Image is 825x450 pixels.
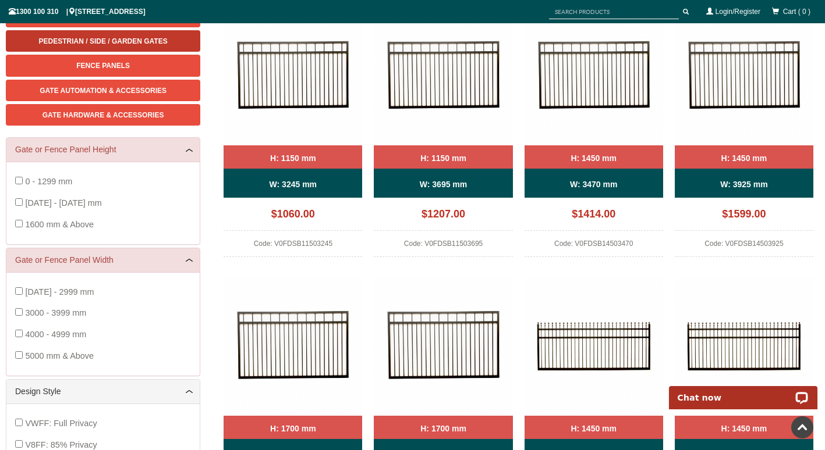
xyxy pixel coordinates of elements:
b: H: 1150 mm [420,153,466,163]
b: W: 3695 mm [420,180,467,189]
span: Gate Hardware & Accessories [43,111,164,119]
b: W: 3925 mm [720,180,767,189]
a: Design Style [15,385,191,398]
img: V0FDSB - Flat Top (Double Top Rail) - Single Aluminium Driveway Gate - Single Sliding Gate - Matt... [224,7,362,145]
img: V0FDSB - Flat Top (Double Top Rail) - Single Aluminium Driveway Gate - Single Sliding Gate - Matt... [675,7,813,145]
div: $1414.00 [525,203,663,231]
span: 0 - 1299 mm [25,177,72,186]
input: SEARCH PRODUCTS [549,5,679,19]
span: V8FF: 85% Privacy [25,440,97,449]
b: H: 1700 mm [270,424,316,433]
span: [DATE] - 2999 mm [25,287,94,297]
b: H: 1450 mm [721,153,767,163]
a: Gate Automation & Accessories [6,80,200,101]
span: 3000 - 3999 mm [25,308,86,317]
span: VWFF: Full Privacy [25,419,97,428]
b: W: 3245 mm [270,180,317,189]
img: V0FDSB - Flat Top (Double Top Rail) - Single Aluminium Driveway Gate - Single Sliding Gate - Matt... [224,277,362,415]
img: V0FSSB - Spear Top (Fleur-de-lis) - Single Aluminium Driveway Gate - Single Sliding Gate - Matte ... [675,277,813,415]
b: H: 1450 mm [571,153,617,163]
span: Pedestrian / Side / Garden Gates [39,37,168,45]
a: V0FDSB - Flat Top (Double Top Rail) - Single Aluminium Driveway Gate - Single Sliding Gate - Matt... [525,7,663,257]
a: Pedestrian / Side / Garden Gates [6,30,200,52]
div: $1060.00 [224,203,362,231]
a: Fence Panels [6,55,200,76]
div: $1207.00 [374,203,512,231]
a: V0FDSB - Flat Top (Double Top Rail) - Single Aluminium Driveway Gate - Single Sliding Gate - Matt... [224,7,362,257]
img: V0FDSB - Flat Top (Double Top Rail) - Single Aluminium Driveway Gate - Single Sliding Gate - Matt... [374,7,512,145]
span: [DATE] - [DATE] mm [25,198,101,208]
a: V0FDSB - Flat Top (Double Top Rail) - Single Aluminium Driveway Gate - Single Sliding Gate - Matt... [675,7,813,257]
span: Fence Panels [76,62,130,70]
span: 4000 - 4999 mm [25,330,86,339]
span: Cart ( 0 ) [783,8,810,16]
b: W: 3470 mm [570,180,617,189]
img: V0FDSB - Flat Top (Double Top Rail) - Single Aluminium Driveway Gate - Single Sliding Gate - Matt... [374,277,512,415]
div: Code: V0FDSB14503470 [525,237,663,257]
b: H: 1450 mm [571,424,617,433]
b: H: 1700 mm [420,424,466,433]
iframe: LiveChat chat widget [661,373,825,409]
span: 1300 100 310 | [STREET_ADDRESS] [9,8,146,16]
img: V0FSSB - Spear Top (Fleur-de-lis) - Single Aluminium Driveway Gate - Single Sliding Gate - Matte ... [525,277,663,415]
div: $1599.00 [675,203,813,231]
img: V0FDSB - Flat Top (Double Top Rail) - Single Aluminium Driveway Gate - Single Sliding Gate - Matt... [525,7,663,145]
a: V0FDSB - Flat Top (Double Top Rail) - Single Aluminium Driveway Gate - Single Sliding Gate - Matt... [374,7,512,257]
span: 5000 mm & Above [25,351,94,360]
a: Gate or Fence Panel Height [15,144,191,156]
a: Gate Hardware & Accessories [6,104,200,126]
div: Code: V0FDSB14503925 [675,237,813,257]
span: Gate Automation & Accessories [40,87,167,95]
div: Code: V0FDSB11503245 [224,237,362,257]
b: H: 1450 mm [721,424,767,433]
b: H: 1150 mm [270,153,316,163]
a: Gate or Fence Panel Width [15,254,191,266]
a: Login/Register [716,8,760,16]
div: Code: V0FDSB11503695 [374,237,512,257]
span: 1600 mm & Above [25,220,94,229]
